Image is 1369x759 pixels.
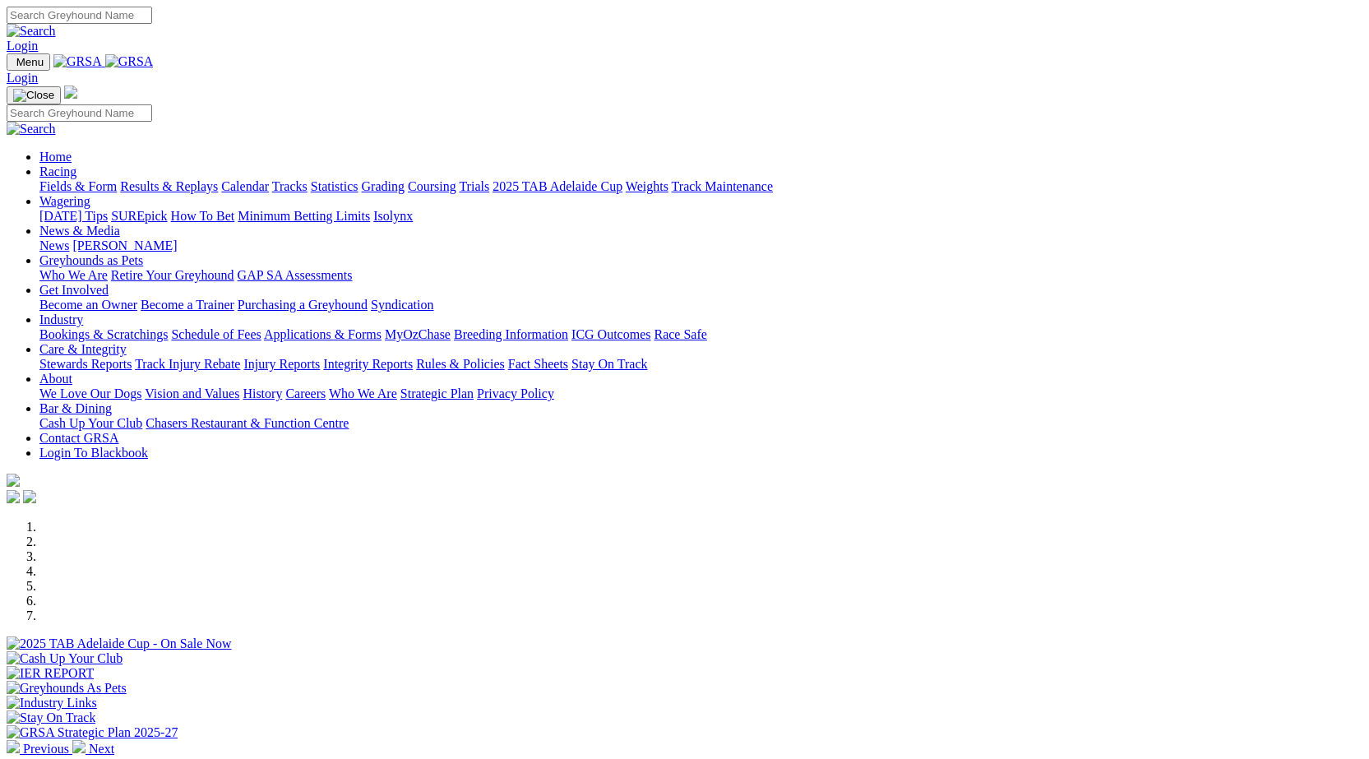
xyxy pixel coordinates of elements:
[39,386,141,400] a: We Love Our Dogs
[39,253,143,267] a: Greyhounds as Pets
[39,164,76,178] a: Racing
[171,327,261,341] a: Schedule of Fees
[145,386,239,400] a: Vision and Values
[7,39,38,53] a: Login
[385,327,451,341] a: MyOzChase
[146,416,349,430] a: Chasers Restaurant & Function Centre
[171,209,235,223] a: How To Bet
[72,742,114,756] a: Next
[7,490,20,503] img: facebook.svg
[111,268,234,282] a: Retire Your Greyhound
[105,54,154,69] img: GRSA
[7,725,178,740] img: GRSA Strategic Plan 2025-27
[53,54,102,69] img: GRSA
[454,327,568,341] a: Breeding Information
[7,7,152,24] input: Search
[39,401,112,415] a: Bar & Dining
[243,386,282,400] a: History
[39,238,1362,253] div: News & Media
[39,342,127,356] a: Care & Integrity
[626,179,668,193] a: Weights
[508,357,568,371] a: Fact Sheets
[7,742,72,756] a: Previous
[13,89,54,102] img: Close
[39,194,90,208] a: Wagering
[7,24,56,39] img: Search
[39,372,72,386] a: About
[39,416,1362,431] div: Bar & Dining
[400,386,474,400] a: Strategic Plan
[39,224,120,238] a: News & Media
[39,179,1362,194] div: Racing
[329,386,397,400] a: Who We Are
[135,357,240,371] a: Track Injury Rebate
[39,431,118,445] a: Contact GRSA
[416,357,505,371] a: Rules & Policies
[459,179,489,193] a: Trials
[7,53,50,71] button: Toggle navigation
[39,357,132,371] a: Stewards Reports
[7,681,127,696] img: Greyhounds As Pets
[373,209,413,223] a: Isolynx
[285,386,326,400] a: Careers
[39,150,72,164] a: Home
[39,209,108,223] a: [DATE] Tips
[72,740,86,753] img: chevron-right-pager-white.svg
[323,357,413,371] a: Integrity Reports
[477,386,554,400] a: Privacy Policy
[7,474,20,487] img: logo-grsa-white.png
[39,327,1362,342] div: Industry
[141,298,234,312] a: Become a Trainer
[264,327,382,341] a: Applications & Forms
[23,490,36,503] img: twitter.svg
[39,312,83,326] a: Industry
[672,179,773,193] a: Track Maintenance
[23,742,69,756] span: Previous
[238,298,368,312] a: Purchasing a Greyhound
[571,357,647,371] a: Stay On Track
[493,179,622,193] a: 2025 TAB Adelaide Cup
[39,238,69,252] a: News
[362,179,405,193] a: Grading
[7,104,152,122] input: Search
[64,86,77,99] img: logo-grsa-white.png
[39,357,1362,372] div: Care & Integrity
[654,327,706,341] a: Race Safe
[7,636,232,651] img: 2025 TAB Adelaide Cup - On Sale Now
[238,268,353,282] a: GAP SA Assessments
[39,298,1362,312] div: Get Involved
[39,446,148,460] a: Login To Blackbook
[221,179,269,193] a: Calendar
[72,238,177,252] a: [PERSON_NAME]
[120,179,218,193] a: Results & Replays
[272,179,308,193] a: Tracks
[7,71,38,85] a: Login
[7,86,61,104] button: Toggle navigation
[7,740,20,753] img: chevron-left-pager-white.svg
[39,386,1362,401] div: About
[39,209,1362,224] div: Wagering
[7,666,94,681] img: IER REPORT
[371,298,433,312] a: Syndication
[571,327,650,341] a: ICG Outcomes
[7,710,95,725] img: Stay On Track
[39,327,168,341] a: Bookings & Scratchings
[7,696,97,710] img: Industry Links
[111,209,167,223] a: SUREpick
[39,268,108,282] a: Who We Are
[39,268,1362,283] div: Greyhounds as Pets
[238,209,370,223] a: Minimum Betting Limits
[408,179,456,193] a: Coursing
[89,742,114,756] span: Next
[39,179,117,193] a: Fields & Form
[7,122,56,137] img: Search
[16,56,44,68] span: Menu
[311,179,358,193] a: Statistics
[39,416,142,430] a: Cash Up Your Club
[243,357,320,371] a: Injury Reports
[7,651,123,666] img: Cash Up Your Club
[39,298,137,312] a: Become an Owner
[39,283,109,297] a: Get Involved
